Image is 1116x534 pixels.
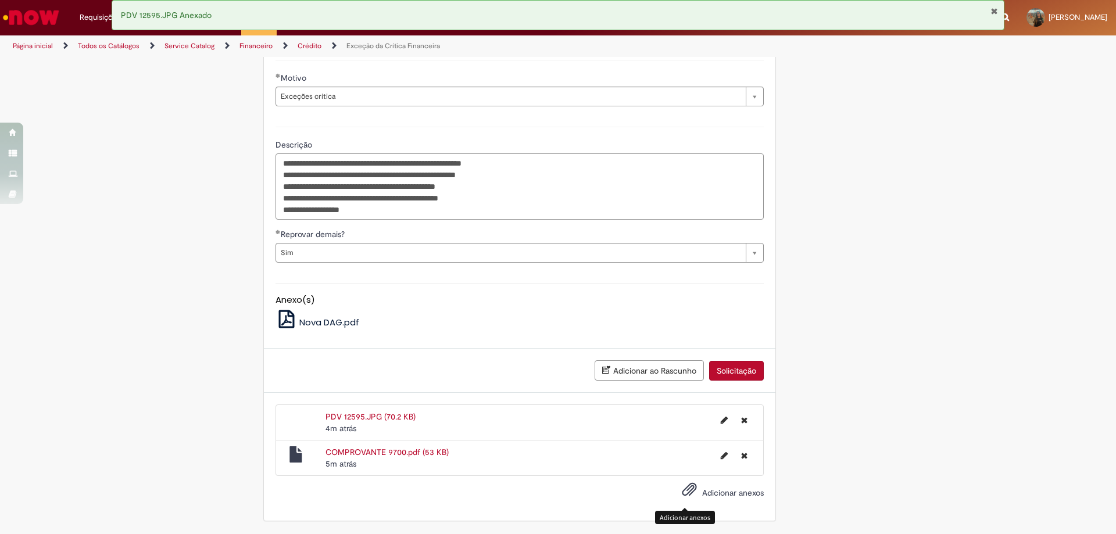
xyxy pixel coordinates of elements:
button: Fechar Notificação [990,6,998,16]
span: Obrigatório Preenchido [276,73,281,78]
span: Adicionar anexos [702,488,764,499]
a: COMPROVANTE 9700.pdf (53 KB) [325,447,449,457]
div: Adicionar anexos [655,511,715,524]
span: Exceções crítica [281,87,740,106]
button: Solicitação [709,361,764,381]
a: Crédito [298,41,321,51]
ul: Trilhas de página [9,35,735,57]
textarea: Descrição [276,153,764,220]
h5: Anexo(s) [276,295,764,305]
a: Página inicial [13,41,53,51]
span: Sim [281,243,740,262]
span: Obrigatório Preenchido [276,230,281,234]
span: Nova DAG.pdf [299,316,359,328]
span: 4m atrás [325,423,356,433]
span: 5m atrás [325,458,356,469]
span: Motivo [281,73,309,83]
button: Excluir PDV 12595.JPG [734,411,754,429]
a: Nova DAG.pdf [276,316,360,328]
button: Editar nome de arquivo PDV 12595.JPG [714,411,735,429]
span: PDV 12595.JPG Anexado [121,10,212,20]
a: PDV 12595.JPG (70.2 KB) [325,411,416,422]
a: Service Catalog [164,41,214,51]
span: Descrição [276,139,314,150]
button: Adicionar anexos [679,479,700,506]
a: Financeiro [239,41,273,51]
span: [PERSON_NAME] [1049,12,1107,22]
a: Exceção da Crítica Financeira [346,41,440,51]
button: Adicionar ao Rascunho [595,360,704,381]
img: ServiceNow [1,6,61,29]
span: Requisições [80,12,120,23]
button: Excluir COMPROVANTE 9700.pdf [734,446,754,465]
button: Editar nome de arquivo COMPROVANTE 9700.pdf [714,446,735,465]
span: Reprovar demais? [281,229,347,239]
a: Todos os Catálogos [78,41,139,51]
